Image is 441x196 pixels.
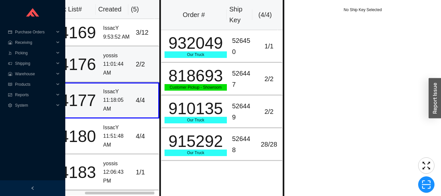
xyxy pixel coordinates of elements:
[165,51,227,58] div: Our Truck
[8,103,12,107] span: setting
[232,101,254,123] div: 526449
[8,30,12,34] span: credit-card
[232,68,254,90] div: 526447
[165,68,227,84] div: 818693
[255,9,275,20] div: ( 4 / 4 )
[15,48,54,58] span: Picking
[8,93,12,97] span: fund
[418,157,434,174] button: fullscreen
[15,69,54,79] span: Warehouse
[136,59,156,70] div: 2 / 2
[103,96,131,113] div: 11:18:05 AM
[165,84,227,91] div: Customer Pickup - Showroom
[165,133,227,150] div: 915292
[103,132,131,149] div: 11:51:48 AM
[284,7,441,13] div: No Ship Key Selected
[259,41,279,52] div: 1 / 1
[136,167,156,178] div: 1 / 1
[49,25,98,41] div: 64169
[259,74,279,84] div: 2 / 2
[136,27,156,38] div: 3 / 12
[15,37,54,48] span: Receiving
[103,24,131,33] div: IssacY
[259,106,279,117] div: 2 / 2
[103,159,131,168] div: yossis
[103,87,131,96] div: IssacY
[49,128,98,145] div: 64180
[165,35,227,51] div: 932049
[103,51,131,60] div: yossis
[165,100,227,117] div: 910135
[165,150,227,156] div: Our Truck
[31,186,35,190] span: left
[8,82,12,86] span: read
[15,100,54,111] span: System
[15,90,54,100] span: Reports
[418,180,434,189] span: scan
[232,35,254,57] div: 526450
[49,92,98,109] div: 64177
[136,131,156,142] div: 4 / 4
[15,27,54,37] span: Purchase Orders
[259,139,279,150] div: 28 / 28
[418,176,434,193] button: scan
[418,161,434,170] span: fullscreen
[49,56,98,73] div: 64176
[103,33,131,42] div: 9:53:52 AM
[232,134,254,155] div: 526448
[103,123,131,132] div: IssacY
[131,4,152,15] div: ( 5 )
[103,60,131,77] div: 11:01:44 AM
[136,95,156,106] div: 4 / 4
[103,168,131,185] div: 12:06:43 PM
[15,58,54,69] span: Shipping
[165,117,227,123] div: Our Truck
[49,164,98,181] div: 64183
[15,79,54,90] span: Products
